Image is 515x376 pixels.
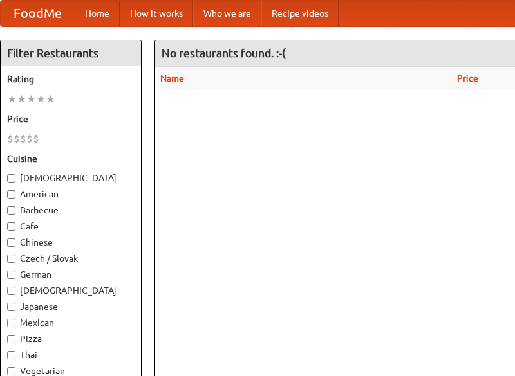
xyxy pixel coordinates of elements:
label: Japanese [7,300,135,313]
label: Czech / Slovak [7,252,135,265]
input: Vegetarian [7,367,15,375]
label: [DEMOGRAPHIC_DATA] [7,284,135,297]
a: FoodMe [1,1,75,26]
a: Who we are [193,1,261,26]
label: Mexican [7,316,135,329]
li: ★ [26,92,36,106]
li: ★ [36,92,46,106]
label: [DEMOGRAPHIC_DATA] [7,172,135,184]
h5: Rating [7,73,135,85]
input: [DEMOGRAPHIC_DATA] [7,174,15,183]
input: American [7,190,15,199]
input: Cafe [7,222,15,231]
li: $ [26,132,33,146]
input: Czech / Slovak [7,255,15,263]
h5: Price [7,112,135,125]
a: Recipe videos [261,1,339,26]
input: Barbecue [7,206,15,215]
li: ★ [17,92,26,106]
h4: Filter Restaurants [1,40,141,66]
li: $ [33,132,39,146]
input: [DEMOGRAPHIC_DATA] [7,287,15,295]
li: ★ [7,92,17,106]
label: German [7,268,135,281]
label: Barbecue [7,204,135,217]
li: $ [7,132,14,146]
a: Name [160,73,184,84]
li: $ [20,132,26,146]
input: Japanese [7,303,15,311]
label: Chinese [7,236,135,249]
input: Thai [7,351,15,359]
label: American [7,188,135,201]
li: $ [14,132,20,146]
a: Price [457,73,478,84]
a: How it works [120,1,193,26]
a: Home [75,1,120,26]
input: Chinese [7,238,15,247]
li: ★ [46,92,55,106]
input: Mexican [7,319,15,327]
label: Cafe [7,220,135,233]
label: Thai [7,348,135,361]
ng-pluralize: No restaurants found. :-( [162,47,286,59]
input: German [7,271,15,279]
h5: Cuisine [7,152,135,165]
input: Pizza [7,335,15,343]
label: Pizza [7,332,135,345]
